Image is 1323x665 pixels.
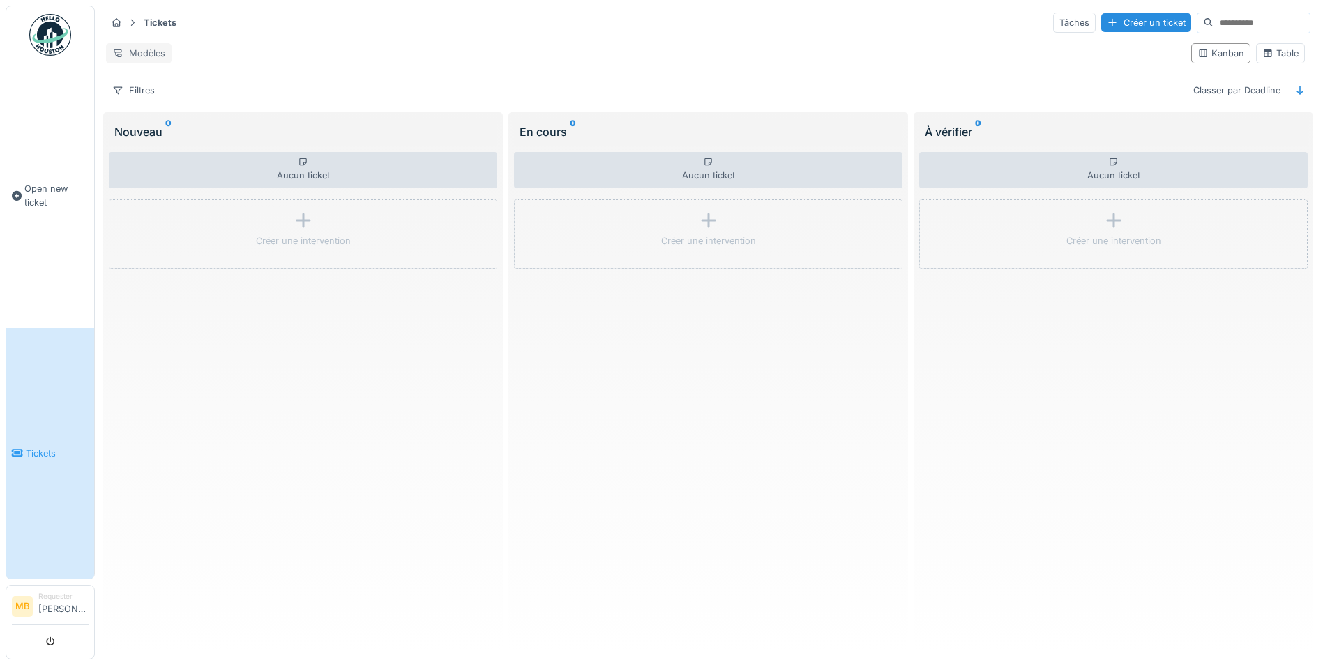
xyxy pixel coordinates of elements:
div: Créer une intervention [1066,234,1161,247]
div: Tâches [1053,13,1096,33]
li: MB [12,596,33,617]
div: Classer par Deadline [1187,80,1287,100]
span: Open new ticket [24,182,89,208]
div: Nouveau [114,123,492,140]
div: Table [1262,47,1299,60]
div: Modèles [106,43,172,63]
li: [PERSON_NAME] [38,591,89,621]
div: Filtres [106,80,161,100]
div: Créer une intervention [256,234,351,247]
sup: 0 [570,123,576,140]
sup: 0 [975,123,981,140]
a: Tickets [6,328,94,579]
div: Aucun ticket [109,152,497,188]
sup: 0 [165,123,172,140]
div: Aucun ticket [514,152,902,188]
div: Requester [38,591,89,602]
div: Créer un ticket [1101,13,1191,32]
strong: Tickets [138,16,182,29]
div: Créer une intervention [661,234,756,247]
div: En cours [520,123,897,140]
div: Kanban [1197,47,1244,60]
div: À vérifier [925,123,1302,140]
a: Open new ticket [6,63,94,328]
div: Aucun ticket [919,152,1308,188]
span: Tickets [26,447,89,460]
a: MB Requester[PERSON_NAME] [12,591,89,625]
img: Badge_color-CXgf-gQk.svg [29,14,71,56]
